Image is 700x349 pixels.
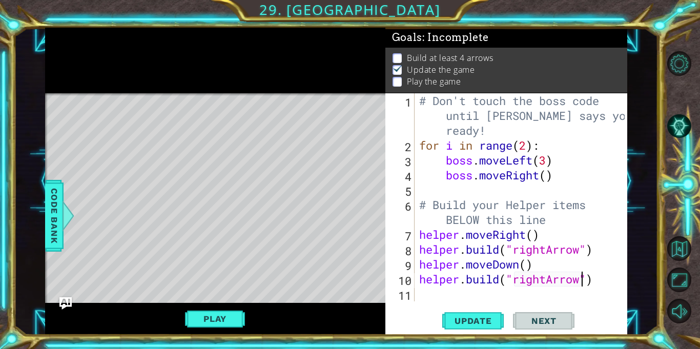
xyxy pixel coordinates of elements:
[407,52,493,64] p: Build at least 4 arrows
[387,154,415,169] div: 3
[387,273,415,288] div: 10
[393,64,403,72] img: Check mark for checkbox
[667,236,692,261] button: Back to Map
[387,258,415,273] div: 9
[387,288,415,303] div: 11
[422,31,488,44] span: : Incomplete
[667,268,692,292] button: Maximize Browser
[392,31,489,44] span: Goals
[387,199,415,229] div: 6
[407,76,461,87] p: Play the game
[387,243,415,258] div: 8
[407,64,475,75] p: Update the game
[667,299,692,323] button: Mute
[387,229,415,243] div: 7
[387,95,415,139] div: 1
[667,114,692,138] button: AI Hint
[667,51,692,76] button: Level Options
[59,297,72,310] button: Ask AI
[669,233,700,264] a: Back to Map
[442,309,504,333] button: Update
[185,309,245,329] button: Play
[387,139,415,154] div: 2
[387,169,415,184] div: 4
[513,309,574,333] button: Next
[46,184,63,247] span: Code Bank
[521,316,567,326] span: Next
[444,316,502,326] span: Update
[387,184,415,199] div: 5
